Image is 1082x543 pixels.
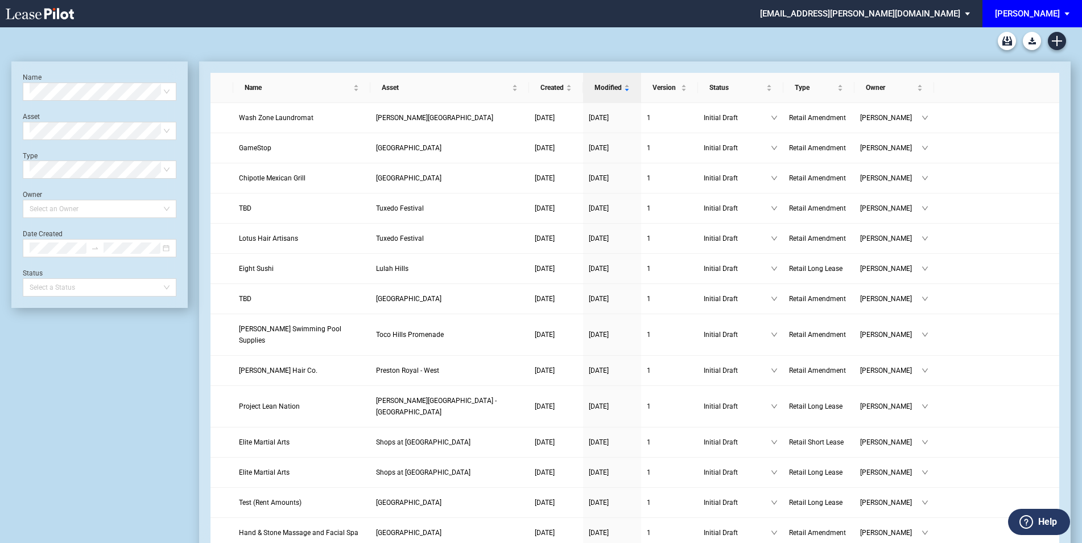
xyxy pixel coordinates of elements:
[647,265,651,273] span: 1
[589,235,609,242] span: [DATE]
[589,265,609,273] span: [DATE]
[647,174,651,182] span: 1
[789,401,849,412] a: Retail Long Lease
[376,397,497,416] span: Preston Towne Crossing - North
[376,112,523,124] a: [PERSON_NAME][GEOGRAPHIC_DATA]
[860,497,922,508] span: [PERSON_NAME]
[589,293,635,305] a: [DATE]
[647,529,651,537] span: 1
[376,497,523,508] a: [GEOGRAPHIC_DATA]
[239,527,364,538] a: Hand & Stone Massage and Facial Spa
[239,114,313,122] span: Wash Zone Laundromat
[239,142,364,154] a: GameStop
[376,437,523,448] a: Shops at [GEOGRAPHIC_DATA]
[376,468,470,476] span: Shops at West Falls Church
[540,82,564,93] span: Created
[789,402,843,410] span: Retail Long Lease
[376,233,523,244] a: Tuxedo Festival
[589,331,609,339] span: [DATE]
[789,293,849,305] a: Retail Amendment
[647,142,692,154] a: 1
[382,82,510,93] span: Asset
[704,293,771,305] span: Initial Draft
[998,32,1016,50] a: Archive
[704,203,771,214] span: Initial Draft
[91,244,99,252] span: to
[376,367,439,375] span: Preston Royal - West
[922,499,928,506] span: down
[789,438,844,446] span: Retail Short Lease
[860,293,922,305] span: [PERSON_NAME]
[23,230,63,238] label: Date Created
[239,172,364,184] a: Chipotle Mexican Grill
[233,73,370,103] th: Name
[922,529,928,536] span: down
[376,203,523,214] a: Tuxedo Festival
[376,527,523,538] a: [GEOGRAPHIC_DATA]
[789,235,846,242] span: Retail Amendment
[23,152,38,160] label: Type
[789,499,843,507] span: Retail Long Lease
[535,527,577,538] a: [DATE]
[239,402,300,410] span: Project Lean Nation
[709,82,764,93] span: Status
[23,73,42,81] label: Name
[535,438,555,446] span: [DATE]
[535,263,577,274] a: [DATE]
[647,112,692,124] a: 1
[376,142,523,154] a: [GEOGRAPHIC_DATA]
[589,468,609,476] span: [DATE]
[589,112,635,124] a: [DATE]
[594,82,622,93] span: Modified
[647,144,651,152] span: 1
[647,499,651,507] span: 1
[589,295,609,303] span: [DATE]
[789,331,846,339] span: Retail Amendment
[647,467,692,478] a: 1
[239,144,271,152] span: GameStop
[789,497,849,508] a: Retail Long Lease
[376,235,424,242] span: Tuxedo Festival
[704,467,771,478] span: Initial Draft
[535,499,555,507] span: [DATE]
[647,527,692,538] a: 1
[922,114,928,121] span: down
[647,295,651,303] span: 1
[789,295,846,303] span: Retail Amendment
[535,401,577,412] a: [DATE]
[589,437,635,448] a: [DATE]
[239,497,364,508] a: Test (Rent Amounts)
[922,439,928,446] span: down
[771,367,778,374] span: down
[647,367,651,375] span: 1
[239,174,305,182] span: Chipotle Mexican Grill
[239,263,364,274] a: Eight Sushi
[535,468,555,476] span: [DATE]
[647,263,692,274] a: 1
[789,365,849,376] a: Retail Amendment
[704,527,771,538] span: Initial Draft
[376,329,523,340] a: Toco Hills Promenade
[589,401,635,412] a: [DATE]
[239,265,274,273] span: Eight Sushi
[795,82,835,93] span: Type
[535,144,555,152] span: [DATE]
[1023,32,1041,50] button: Download Blank Form
[589,174,609,182] span: [DATE]
[239,438,290,446] span: Elite Martial Arts
[535,293,577,305] a: [DATE]
[771,439,778,446] span: down
[376,114,493,122] span: Elden Street Marketplace
[376,265,408,273] span: Lulah Hills
[771,235,778,242] span: down
[239,365,364,376] a: [PERSON_NAME] Hair Co.
[783,73,854,103] th: Type
[860,172,922,184] span: [PERSON_NAME]
[922,175,928,182] span: down
[535,172,577,184] a: [DATE]
[535,142,577,154] a: [DATE]
[789,527,849,538] a: Retail Amendment
[995,9,1060,19] div: [PERSON_NAME]
[589,497,635,508] a: [DATE]
[771,145,778,151] span: down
